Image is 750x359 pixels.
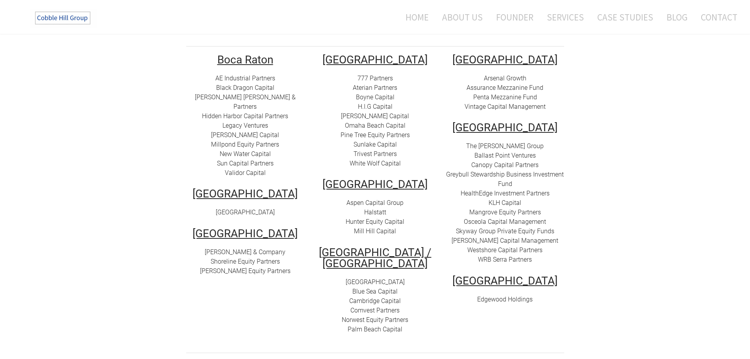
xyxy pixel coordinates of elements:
[695,7,737,28] a: Contact
[489,199,521,206] a: KLH Capital
[456,227,554,235] a: Skyway Group Private Equity Funds
[341,112,409,120] a: [PERSON_NAME] Capital
[216,208,275,216] a: [GEOGRAPHIC_DATA]
[211,131,279,139] a: [PERSON_NAME] Capital
[200,267,291,275] a: [PERSON_NAME] Equity Partners
[346,199,404,206] a: Aspen Capital Group
[322,178,428,191] u: [GEOGRAPHIC_DATA]
[220,150,271,158] a: New Water Capital
[477,296,533,303] a: Edgewood Holdings
[661,7,693,28] a: Blog
[354,150,397,158] a: Trivest Partners
[205,248,285,256] a: [PERSON_NAME] & Company
[446,171,564,188] a: Greybull Stewardship Business Investment Fund
[469,208,541,216] a: ​Mangrove Equity Partners
[217,53,273,66] u: Boca Raton
[452,53,557,66] u: ​[GEOGRAPHIC_DATA]
[484,74,526,82] a: Arsenal Growth
[350,160,401,167] a: White Wolf Capital
[358,103,393,110] a: H.I.G Capital
[322,53,428,66] u: [GEOGRAPHIC_DATA]
[195,93,296,110] a: [PERSON_NAME] [PERSON_NAME] & Partners
[193,187,298,200] u: [GEOGRAPHIC_DATA]
[216,84,274,91] a: Black Dragon Capital
[466,142,544,150] a: The [PERSON_NAME] Group
[473,93,537,101] a: Penta Mezzanine Fund
[490,7,539,28] a: Founder
[211,258,280,265] a: Shoreline Equity Partners
[345,122,406,129] a: Omaha Beach Capital
[222,122,268,129] a: Legacy Ventures
[354,141,397,148] a: Sunlake Capital
[350,307,354,314] font: C
[316,277,434,334] div: ​
[464,218,546,225] a: Osceola Capital Management
[342,316,408,324] a: Norwest Equity Partners
[474,152,536,159] a: Ballast Point Ventures
[349,297,401,305] a: Cambridge Capital
[478,256,532,263] a: WRB Serra Partners
[356,93,394,101] a: Boyne Capital
[211,141,279,148] a: Millpond Equity Partners
[471,161,539,169] a: Canopy Capital Partners
[364,208,386,216] a: Halstatt
[346,278,405,286] a: [GEOGRAPHIC_DATA]
[348,326,402,333] a: Palm Beach Capital
[202,112,288,120] a: Hidden Harbor Capital Partners
[467,84,543,91] a: Assurance Mezzanine Fund
[436,7,489,28] a: About Us
[30,8,97,28] img: The Cobble Hill Group LLC
[215,74,275,82] a: AE Industrial Partners
[591,7,659,28] a: Case Studies
[225,169,266,177] a: Validor Capital
[452,237,558,244] a: [PERSON_NAME] Capital Management
[394,7,435,28] a: Home
[193,227,298,240] u: [GEOGRAPHIC_DATA]
[357,74,393,82] a: 777 Partners
[319,246,431,270] u: [GEOGRAPHIC_DATA] / [GEOGRAPHIC_DATA]
[452,121,557,134] u: [GEOGRAPHIC_DATA]
[541,7,590,28] a: Services
[341,131,410,139] a: Pine Tree Equity Partners
[489,199,521,206] span: ​​
[217,160,274,167] a: Sun Capital Partners
[452,274,557,287] u: [GEOGRAPHIC_DATA]
[352,288,398,295] a: Blue Sea Capital
[346,218,404,225] a: Hunter Equity Capital
[461,190,550,197] a: HealthEdge Investment Partners
[350,307,400,314] a: Comvest Partners
[353,84,397,91] a: Aterian Partners
[465,103,546,110] a: Vintage Capital Management
[354,227,396,235] a: Mill Hill Capital
[467,246,543,254] a: Westshore Capital Partners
